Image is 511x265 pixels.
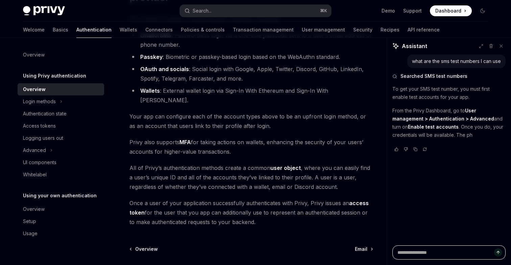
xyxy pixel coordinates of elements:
[382,7,395,14] a: Demo
[53,22,68,38] a: Basics
[145,22,173,38] a: Connectors
[411,146,419,153] button: Copy chat response
[18,156,104,169] a: UI components
[120,22,137,38] a: Wallets
[403,7,422,14] a: Support
[408,22,440,38] a: API reference
[412,58,501,65] div: what are the sms test numbers I can use
[18,132,104,144] a: Logging users out
[430,5,472,16] a: Dashboard
[353,22,372,38] a: Security
[320,8,327,14] span: ⌘ K
[18,83,104,95] a: Overview
[18,215,104,227] a: Setup
[23,72,86,80] h5: Using Privy authentication
[129,64,373,83] li: : Social login with Google, Apple, Twitter, Discord, GitHub, LinkedIn, Spotify, Telegram, Farcast...
[140,87,160,94] a: Wallets
[18,95,104,108] button: Login methods
[18,120,104,132] a: Access tokens
[23,122,56,130] div: Access tokens
[23,192,97,200] h5: Using your own authentication
[23,97,56,106] div: Login methods
[392,108,494,122] strong: User management > Authentication > Advanced
[18,144,104,156] button: Advanced
[18,108,104,120] a: Authentication state
[180,5,331,17] button: Search...⌘K
[140,66,189,73] a: OAuth and socials
[18,49,104,61] a: Overview
[23,110,67,118] div: Authentication state
[402,146,410,153] button: Vote that response was not good
[392,85,506,101] p: To get your SMS test number, you must first enable test accounts for your app.
[233,22,294,38] a: Transaction management
[392,245,506,260] textarea: Ask a question...
[23,146,46,154] div: Advanced
[23,22,45,38] a: Welcome
[494,248,502,257] button: Send message
[193,7,212,15] div: Search...
[477,5,488,16] button: Toggle dark mode
[179,139,191,146] a: MFA
[76,22,112,38] a: Authentication
[23,217,36,225] div: Setup
[381,22,399,38] a: Recipes
[18,227,104,240] a: Usage
[392,73,506,80] button: Searched SMS test numbers
[129,30,373,49] li: : Passwordless login via a one-time passcode sent to a user’s email address or phone number.
[408,124,459,130] strong: Enable test accounts
[140,53,163,61] a: Passkey
[400,73,467,80] span: Searched SMS test numbers
[181,22,225,38] a: Policies & controls
[18,169,104,181] a: Whitelabel
[392,107,506,139] p: From the Privy Dashboard, go to and turn on . Once you do, your credentials will be available. Th...
[23,134,63,142] div: Logging users out
[129,163,373,192] span: All of Privy’s authentication methods create a common , where you can easily find a user’s unique...
[129,137,373,156] span: Privy also supports for taking actions on wallets, enhancing the security of your users’ accounts...
[23,51,45,59] div: Overview
[18,203,104,215] a: Overview
[23,229,38,238] div: Usage
[392,146,400,153] button: Vote that response was good
[402,42,427,50] span: Assistant
[270,164,301,172] a: user object
[129,86,373,105] li: : External wallet login via Sign-In With Ethereum and Sign-In With [PERSON_NAME].
[129,198,373,227] span: Once a user of your application successfully authenticates with Privy, Privy issues an for the us...
[23,85,46,93] div: Overview
[129,52,373,62] li: : Biometric or passkey-based login based on the WebAuthn standard.
[129,112,373,131] span: Your app can configure each of the account types above to be an upfront login method, or as an ac...
[23,205,45,213] div: Overview
[23,171,47,179] div: Whitelabel
[435,7,461,14] span: Dashboard
[421,146,429,153] button: Reload last chat
[302,22,345,38] a: User management
[23,6,65,16] img: dark logo
[23,158,56,167] div: UI components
